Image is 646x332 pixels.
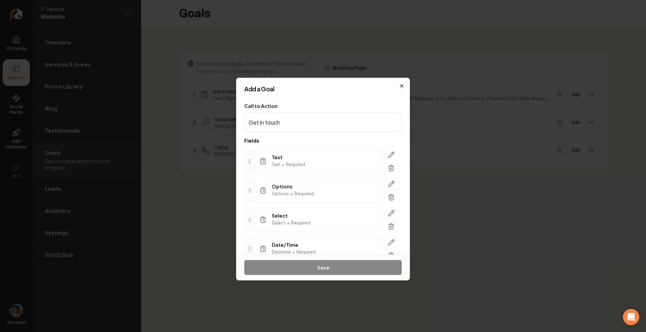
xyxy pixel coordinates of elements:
span: • [292,248,295,256]
span: Date/Time [272,241,316,248]
span: Options [272,191,289,197]
h2: Add a Goal [244,86,402,92]
span: Required [291,220,310,226]
span: • [290,190,293,198]
span: Text [272,162,280,167]
span: Select [272,212,310,219]
span: Select [272,220,285,226]
span: Required [294,191,313,197]
span: Options [272,183,313,190]
label: Call to Action [244,103,278,109]
span: Datetime [272,250,291,255]
span: • [287,219,290,227]
input: Call to Action [244,113,402,132]
span: Required [286,162,305,167]
span: • [282,161,285,169]
span: Required [297,250,316,255]
p: Fields [244,137,402,144]
span: Text [272,154,305,161]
